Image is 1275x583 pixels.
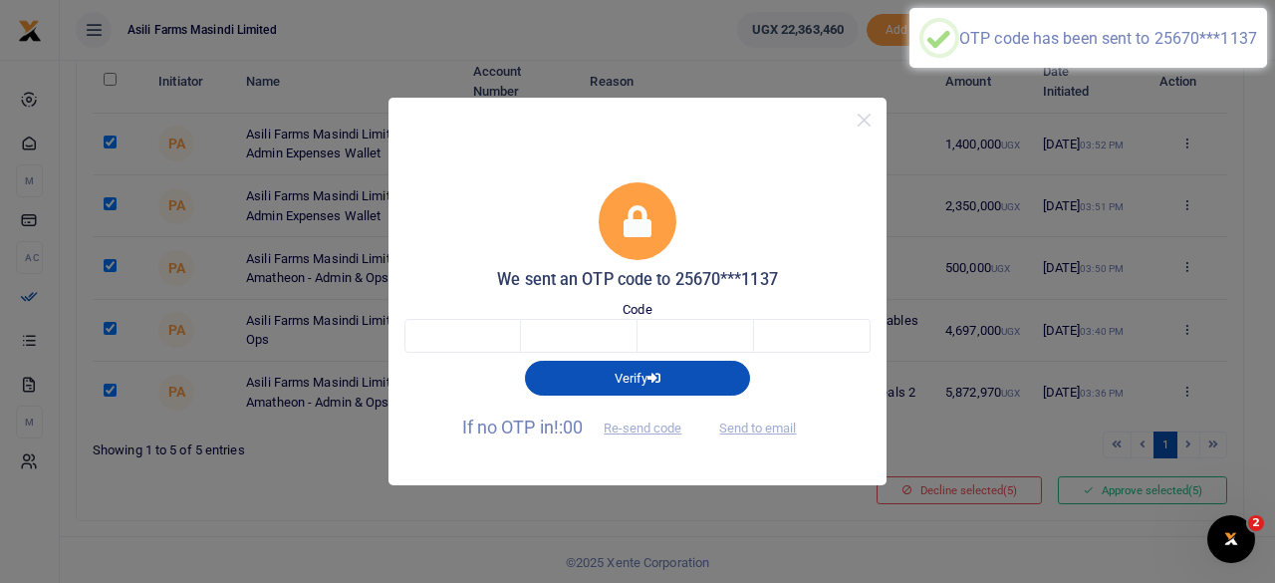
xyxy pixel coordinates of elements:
span: 2 [1248,515,1264,531]
div: OTP code has been sent to 25670***1137 [959,29,1257,48]
h5: We sent an OTP code to 25670***1137 [404,270,871,290]
button: Close [850,106,879,135]
label: Code [623,300,651,320]
iframe: Intercom live chat [1207,515,1255,563]
span: If no OTP in [462,417,699,437]
button: Verify [525,361,750,395]
span: !:00 [554,417,583,437]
